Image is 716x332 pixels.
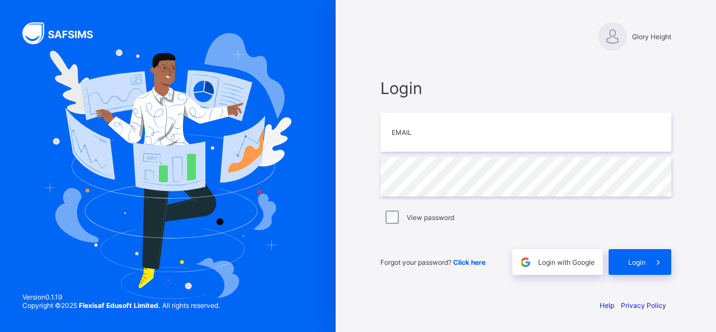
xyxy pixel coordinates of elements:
a: Click here [453,258,486,266]
span: Forgot your password? [380,258,486,266]
span: Copyright © 2025 All rights reserved. [22,301,220,310]
a: Help [600,301,614,310]
strong: Flexisaf Edusoft Limited. [79,301,161,310]
img: Hero Image [44,33,291,298]
a: Privacy Policy [621,301,666,310]
label: View password [407,213,454,222]
span: Glory Height [632,32,671,41]
span: Login [628,258,646,266]
span: Login [380,78,671,98]
span: Version 0.1.19 [22,293,220,301]
img: google.396cfc9801f0270233282035f929180a.svg [519,256,532,269]
span: Login with Google [538,258,595,266]
img: SAFSIMS Logo [22,22,106,44]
